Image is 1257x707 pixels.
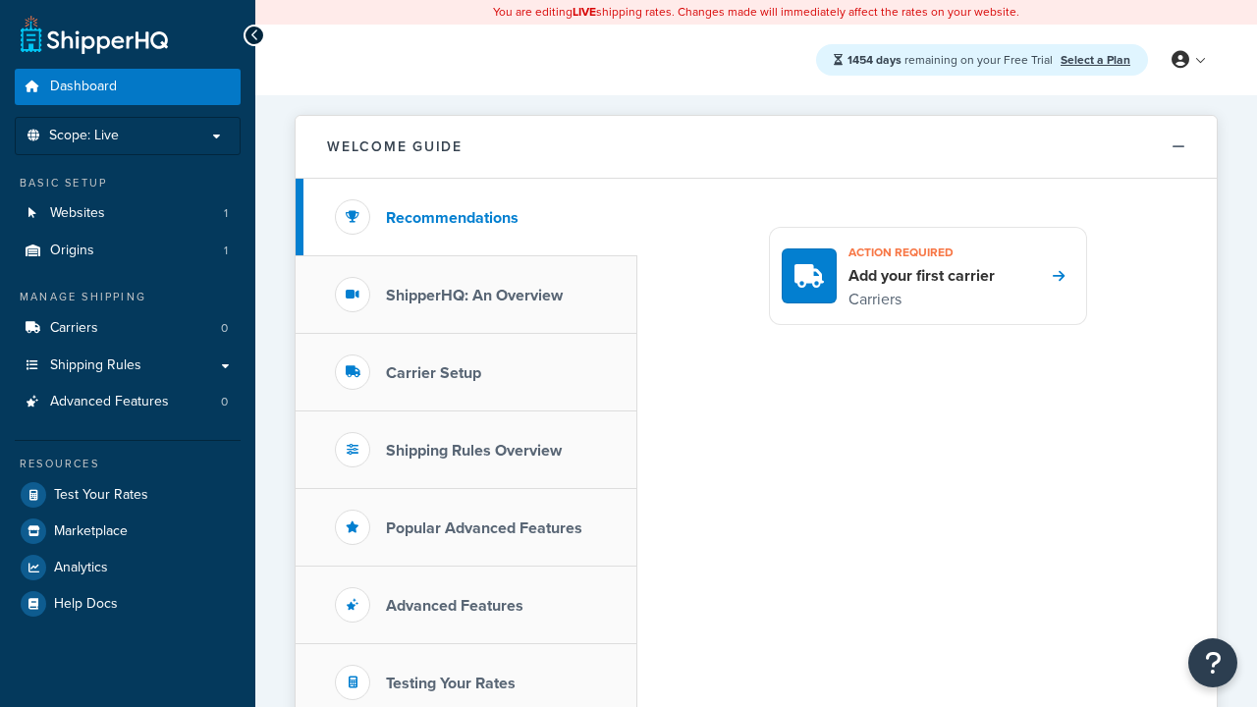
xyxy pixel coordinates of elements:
[50,394,169,410] span: Advanced Features
[221,394,228,410] span: 0
[386,287,563,304] h3: ShipperHQ: An Overview
[15,384,241,420] a: Advanced Features0
[386,209,519,227] h3: Recommendations
[386,364,481,382] h3: Carrier Setup
[50,205,105,222] span: Websites
[15,514,241,549] a: Marketplace
[50,243,94,259] span: Origins
[15,384,241,420] li: Advanced Features
[54,560,108,576] span: Analytics
[50,320,98,337] span: Carriers
[848,287,995,312] p: Carriers
[54,523,128,540] span: Marketplace
[15,310,241,347] li: Carriers
[15,310,241,347] a: Carriers0
[15,69,241,105] a: Dashboard
[15,175,241,191] div: Basic Setup
[15,233,241,269] li: Origins
[49,128,119,144] span: Scope: Live
[386,675,516,692] h3: Testing Your Rates
[573,3,596,21] b: LIVE
[848,240,995,265] h3: Action required
[15,456,241,472] div: Resources
[15,233,241,269] a: Origins1
[847,51,1056,69] span: remaining on your Free Trial
[221,320,228,337] span: 0
[15,348,241,384] a: Shipping Rules
[54,596,118,613] span: Help Docs
[224,243,228,259] span: 1
[224,205,228,222] span: 1
[54,487,148,504] span: Test Your Rates
[15,195,241,232] li: Websites
[847,51,902,69] strong: 1454 days
[1061,51,1130,69] a: Select a Plan
[296,116,1217,179] button: Welcome Guide
[15,586,241,622] a: Help Docs
[1188,638,1237,687] button: Open Resource Center
[386,442,562,460] h3: Shipping Rules Overview
[327,139,463,154] h2: Welcome Guide
[15,550,241,585] a: Analytics
[15,289,241,305] div: Manage Shipping
[15,477,241,513] a: Test Your Rates
[15,195,241,232] a: Websites1
[386,597,523,615] h3: Advanced Features
[386,519,582,537] h3: Popular Advanced Features
[50,79,117,95] span: Dashboard
[50,357,141,374] span: Shipping Rules
[848,265,995,287] h4: Add your first carrier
